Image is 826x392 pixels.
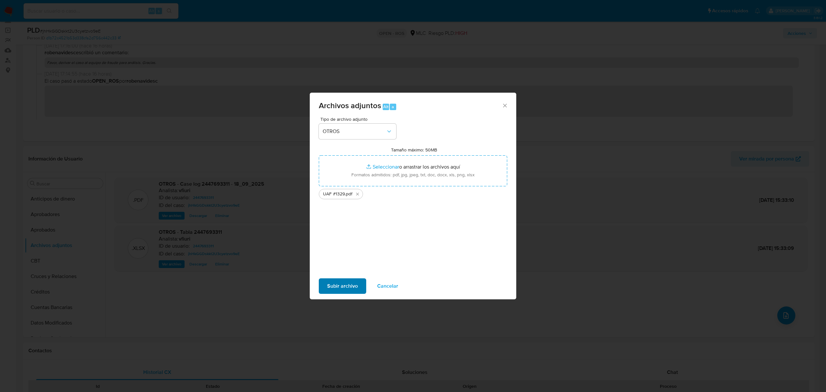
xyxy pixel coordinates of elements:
[345,191,352,197] span: .pdf
[319,100,381,111] span: Archivos adjuntos
[392,104,394,110] span: a
[319,186,507,199] ul: Archivos seleccionados
[323,191,345,197] span: UAF #1329
[320,117,398,121] span: Tipo de archivo adjunto
[323,128,386,135] span: OTROS
[377,279,398,293] span: Cancelar
[391,147,437,153] label: Tamaño máximo: 50MB
[319,278,366,294] button: Subir archivo
[354,190,361,198] button: Eliminar UAF #1329.pdf
[369,278,407,294] button: Cancelar
[502,102,508,108] button: Cerrar
[383,104,388,110] span: Alt
[327,279,358,293] span: Subir archivo
[319,124,396,139] button: OTROS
